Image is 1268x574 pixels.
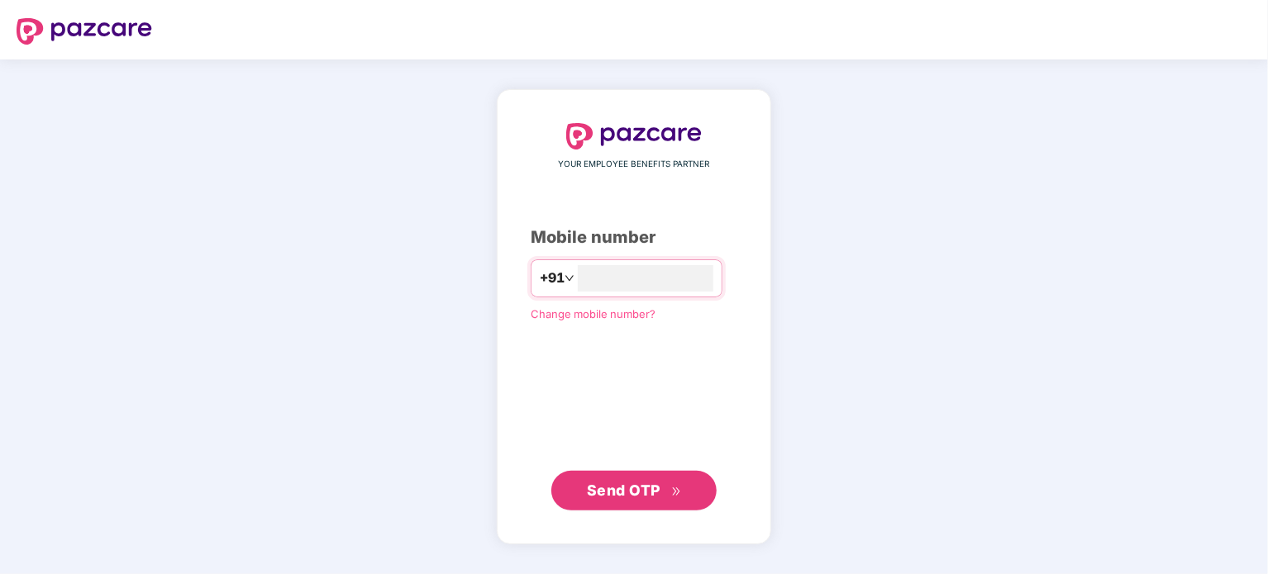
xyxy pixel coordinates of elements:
[587,481,660,499] span: Send OTP
[531,307,655,320] a: Change mobile number?
[671,486,682,497] span: double-right
[566,123,702,149] img: logo
[565,273,574,283] span: down
[531,225,737,250] div: Mobile number
[551,471,717,510] button: Send OTPdouble-right
[540,268,565,288] span: +91
[559,158,710,171] span: YOUR EMPLOYEE BENEFITS PARTNER
[17,18,152,45] img: logo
